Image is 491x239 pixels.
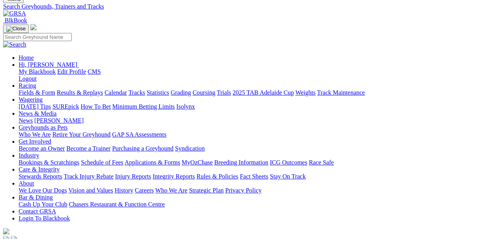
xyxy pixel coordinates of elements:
a: BlkBook [3,17,27,24]
a: Isolynx [176,103,195,110]
div: Greyhounds as Pets [19,131,488,138]
img: logo-grsa-white.png [30,24,36,30]
a: 2025 TAB Adelaide Cup [232,89,294,96]
a: Bookings & Scratchings [19,159,79,166]
img: Close [6,26,26,32]
a: Results & Replays [57,89,103,96]
a: Schedule of Fees [81,159,123,166]
a: Breeding Information [214,159,268,166]
a: Care & Integrity [19,166,60,173]
a: Contact GRSA [19,208,56,215]
button: Toggle navigation [3,24,29,33]
div: Wagering [19,103,488,110]
a: Purchasing a Greyhound [112,145,173,152]
a: Stay On Track [270,173,305,180]
a: Privacy Policy [225,187,262,194]
a: Chasers Restaurant & Function Centre [69,201,165,208]
a: News [19,117,33,124]
a: News & Media [19,110,57,117]
a: Race Safe [309,159,333,166]
a: Injury Reports [115,173,151,180]
a: Wagering [19,96,43,103]
div: Industry [19,159,488,166]
a: Coursing [193,89,215,96]
a: [PERSON_NAME] [34,117,83,124]
a: Greyhounds as Pets [19,124,68,131]
img: Search [3,41,26,48]
a: Login To Blackbook [19,215,70,222]
a: Rules & Policies [196,173,238,180]
a: Calendar [104,89,127,96]
a: History [115,187,133,194]
a: Become an Owner [19,145,65,152]
span: BlkBook [5,17,27,24]
a: Retire Your Greyhound [52,131,111,138]
a: Careers [135,187,154,194]
a: Hi, [PERSON_NAME] [19,61,79,68]
a: Who We Are [155,187,187,194]
a: Cash Up Your Club [19,201,67,208]
div: Hi, [PERSON_NAME] [19,68,488,82]
a: Syndication [175,145,205,152]
a: Fields & Form [19,89,55,96]
input: Search [3,33,72,41]
a: Weights [295,89,316,96]
a: How To Bet [81,103,111,110]
a: ICG Outcomes [270,159,307,166]
img: GRSA [3,10,26,17]
a: We Love Our Dogs [19,187,67,194]
div: About [19,187,488,194]
a: Get Involved [19,138,51,145]
a: CMS [88,68,101,75]
a: Edit Profile [57,68,86,75]
span: Hi, [PERSON_NAME] [19,61,77,68]
a: Track Injury Rebate [64,173,113,180]
a: Statistics [147,89,169,96]
div: Racing [19,89,488,96]
a: Fact Sheets [240,173,268,180]
a: MyOzChase [182,159,213,166]
a: Strategic Plan [189,187,224,194]
a: Logout [19,75,36,82]
a: Bar & Dining [19,194,53,201]
a: Racing [19,82,36,89]
a: Industry [19,152,39,159]
a: About [19,180,34,187]
a: Become a Trainer [66,145,111,152]
div: Bar & Dining [19,201,488,208]
a: Tracks [128,89,145,96]
a: [DATE] Tips [19,103,51,110]
a: Integrity Reports [153,173,195,180]
a: Vision and Values [68,187,113,194]
a: Stewards Reports [19,173,62,180]
a: Home [19,54,34,61]
a: My Blackbook [19,68,56,75]
a: Trials [217,89,231,96]
a: Search Greyhounds, Trainers and Tracks [3,3,488,10]
a: Applications & Forms [125,159,180,166]
div: News & Media [19,117,488,124]
img: logo-grsa-white.png [3,228,9,234]
a: Grading [171,89,191,96]
a: GAP SA Assessments [112,131,167,138]
div: Get Involved [19,145,488,152]
div: Care & Integrity [19,173,488,180]
a: Track Maintenance [317,89,365,96]
a: Who We Are [19,131,51,138]
a: Minimum Betting Limits [112,103,175,110]
a: SUREpick [52,103,79,110]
